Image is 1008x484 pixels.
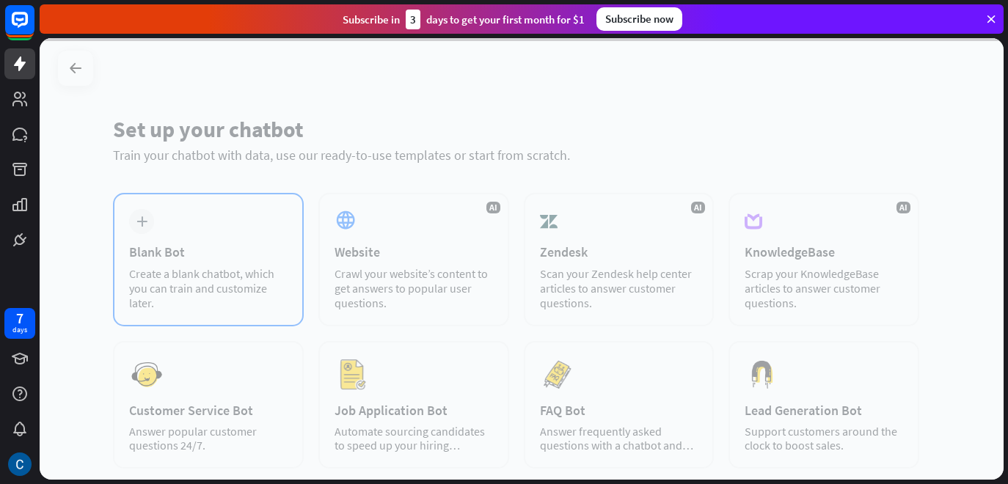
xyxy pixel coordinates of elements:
[16,312,23,325] div: 7
[12,6,56,50] button: Open LiveChat chat widget
[12,325,27,335] div: days
[4,308,35,339] a: 7 days
[343,10,585,29] div: Subscribe in days to get your first month for $1
[406,10,420,29] div: 3
[596,7,682,31] div: Subscribe now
